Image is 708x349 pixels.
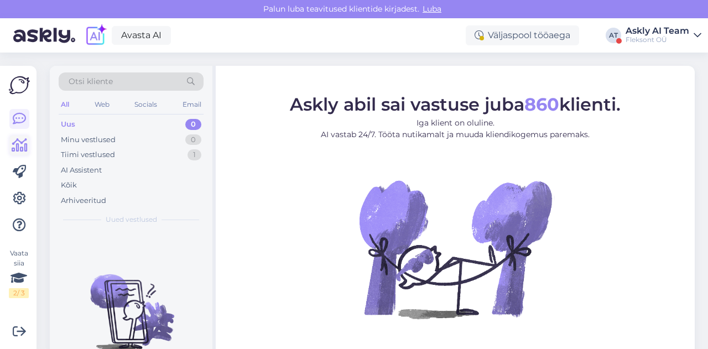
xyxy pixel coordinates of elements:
[466,25,579,45] div: Väljaspool tööaega
[132,97,159,112] div: Socials
[9,75,30,96] img: Askly Logo
[524,93,559,115] b: 860
[112,26,171,45] a: Avasta AI
[188,149,201,160] div: 1
[9,248,29,298] div: Vaata siia
[185,134,201,145] div: 0
[185,119,201,130] div: 0
[61,180,77,191] div: Kõik
[419,4,445,14] span: Luba
[626,35,689,44] div: Fleksont OÜ
[59,97,71,112] div: All
[61,149,115,160] div: Tiimi vestlused
[356,149,555,348] img: No Chat active
[84,24,107,47] img: explore-ai
[626,27,701,44] a: Askly AI TeamFleksont OÜ
[106,215,157,225] span: Uued vestlused
[180,97,204,112] div: Email
[92,97,112,112] div: Web
[61,195,106,206] div: Arhiveeritud
[61,119,75,130] div: Uus
[69,76,113,87] span: Otsi kliente
[626,27,689,35] div: Askly AI Team
[290,93,621,115] span: Askly abil sai vastuse juba klienti.
[606,28,621,43] div: AT
[61,134,116,145] div: Minu vestlused
[9,288,29,298] div: 2 / 3
[290,117,621,140] p: Iga klient on oluline. AI vastab 24/7. Tööta nutikamalt ja muuda kliendikogemus paremaks.
[61,165,102,176] div: AI Assistent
